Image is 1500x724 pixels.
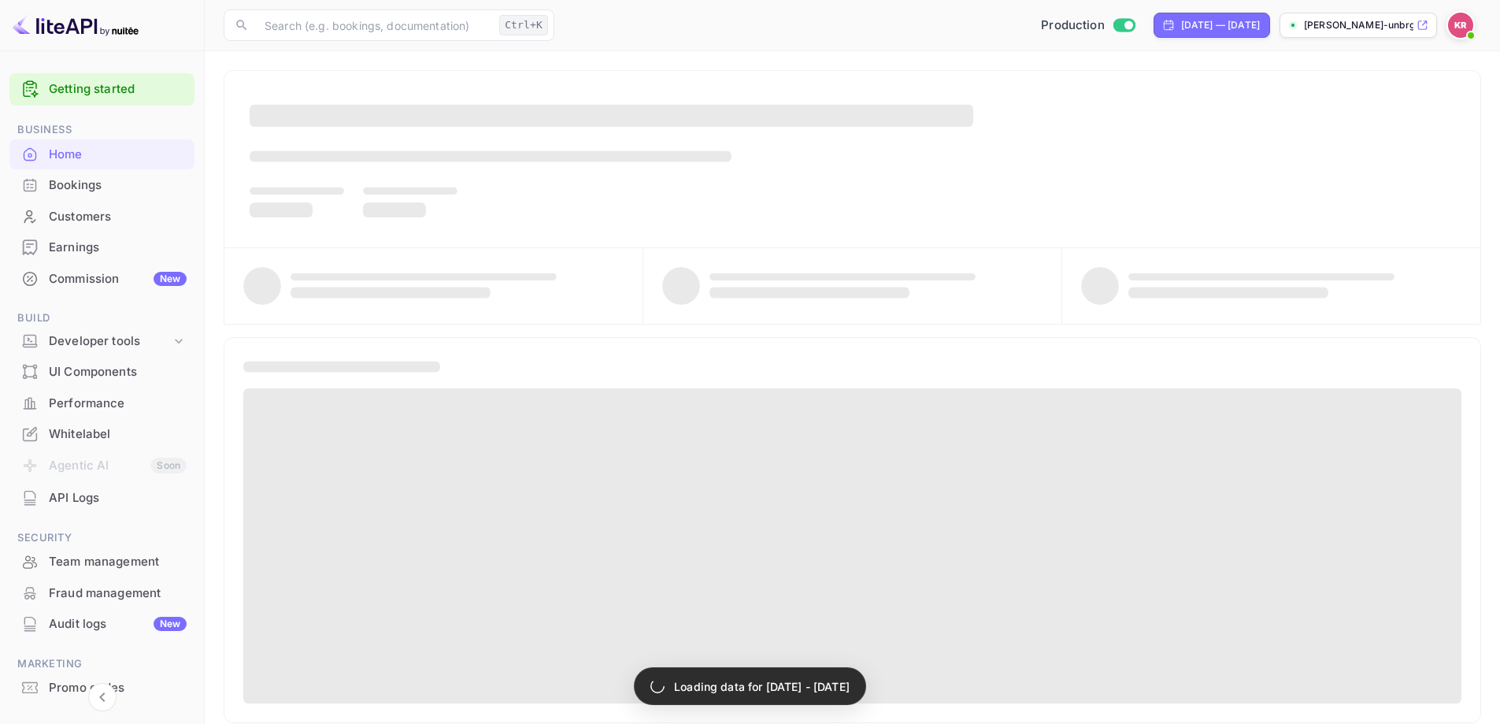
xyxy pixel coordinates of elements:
[13,13,139,38] img: LiteAPI logo
[49,208,187,226] div: Customers
[9,673,194,704] div: Promo codes
[49,585,187,603] div: Fraud management
[49,615,187,633] div: Audit logs
[9,357,194,386] a: UI Components
[9,529,194,547] span: Security
[9,170,194,199] a: Bookings
[674,678,850,695] p: Loading data for [DATE] - [DATE]
[9,419,194,450] div: Whitelabel
[1448,13,1473,38] img: Kobus Roux
[9,547,194,576] a: Team management
[49,332,171,351] div: Developer tools
[49,80,187,98] a: Getting started
[154,272,187,286] div: New
[9,264,194,295] div: CommissionNew
[88,683,117,711] button: Collapse navigation
[9,655,194,673] span: Marketing
[154,617,187,631] div: New
[9,547,194,577] div: Team management
[49,489,187,507] div: API Logs
[49,270,187,288] div: Commission
[9,388,194,419] div: Performance
[49,425,187,444] div: Whitelabel
[9,388,194,418] a: Performance
[9,121,194,139] span: Business
[9,328,194,355] div: Developer tools
[49,395,187,413] div: Performance
[9,202,194,232] div: Customers
[1041,17,1105,35] span: Production
[1304,18,1413,32] p: [PERSON_NAME]-unbrg.[PERSON_NAME]...
[9,419,194,448] a: Whitelabel
[255,9,493,41] input: Search (e.g. bookings, documentation)
[49,146,187,164] div: Home
[9,310,194,327] span: Build
[499,15,548,35] div: Ctrl+K
[9,483,194,514] div: API Logs
[9,609,194,638] a: Audit logsNew
[9,73,194,106] div: Getting started
[1035,17,1141,35] div: Switch to Sandbox mode
[9,264,194,293] a: CommissionNew
[9,483,194,512] a: API Logs
[9,578,194,609] div: Fraud management
[9,139,194,170] div: Home
[49,176,187,195] div: Bookings
[49,239,187,257] div: Earnings
[49,553,187,571] div: Team management
[9,232,194,263] div: Earnings
[9,170,194,201] div: Bookings
[9,609,194,640] div: Audit logsNew
[49,363,187,381] div: UI Components
[1181,18,1260,32] div: [DATE] — [DATE]
[9,673,194,702] a: Promo codes
[9,232,194,262] a: Earnings
[9,139,194,169] a: Home
[9,202,194,231] a: Customers
[9,578,194,607] a: Fraud management
[9,357,194,388] div: UI Components
[49,679,187,697] div: Promo codes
